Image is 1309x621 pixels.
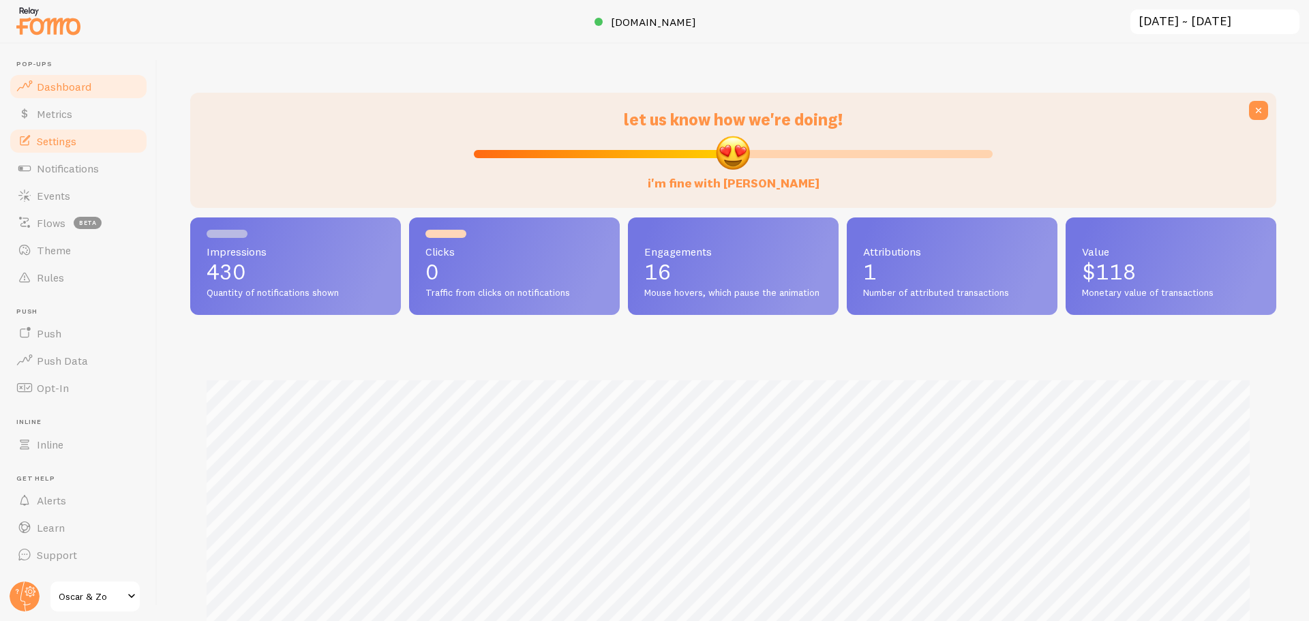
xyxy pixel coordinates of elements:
span: Engagements [644,246,822,257]
img: emoji.png [714,134,751,171]
span: Rules [37,271,64,284]
a: Theme [8,237,149,264]
label: i'm fine with [PERSON_NAME] [648,162,819,192]
span: Attributions [863,246,1041,257]
span: Pop-ups [16,60,149,69]
a: Settings [8,127,149,155]
span: Push [16,307,149,316]
a: Push [8,320,149,347]
span: Inline [16,418,149,427]
span: $118 [1082,258,1136,285]
span: Traffic from clicks on notifications [425,287,603,299]
a: Opt-In [8,374,149,402]
span: Metrics [37,107,72,121]
span: Value [1082,246,1260,257]
span: Mouse hovers, which pause the animation [644,287,822,299]
span: Learn [37,521,65,534]
p: 16 [644,261,822,283]
a: Rules [8,264,149,291]
span: Support [37,548,77,562]
span: Settings [37,134,76,148]
span: Notifications [37,162,99,175]
span: Theme [37,243,71,257]
span: Quantity of notifications shown [207,287,385,299]
a: Support [8,541,149,569]
a: Inline [8,431,149,458]
span: Push Data [37,354,88,367]
a: Events [8,182,149,209]
span: Events [37,189,70,202]
span: Impressions [207,246,385,257]
span: Flows [37,216,65,230]
span: Alerts [37,494,66,507]
span: Opt-In [37,381,69,395]
span: Number of attributed transactions [863,287,1041,299]
span: Dashboard [37,80,91,93]
span: Oscar & Zo [59,588,123,605]
a: Metrics [8,100,149,127]
p: 0 [425,261,603,283]
span: beta [74,217,102,229]
span: Clicks [425,246,603,257]
a: Learn [8,514,149,541]
a: Alerts [8,487,149,514]
a: Push Data [8,347,149,374]
span: Monetary value of transactions [1082,287,1260,299]
span: Push [37,327,61,340]
a: Dashboard [8,73,149,100]
p: 1 [863,261,1041,283]
span: Get Help [16,474,149,483]
a: Oscar & Zo [49,580,141,613]
a: Flows beta [8,209,149,237]
a: Notifications [8,155,149,182]
span: let us know how we're doing! [624,109,843,130]
p: 430 [207,261,385,283]
span: Inline [37,438,63,451]
img: fomo-relay-logo-orange.svg [14,3,82,38]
